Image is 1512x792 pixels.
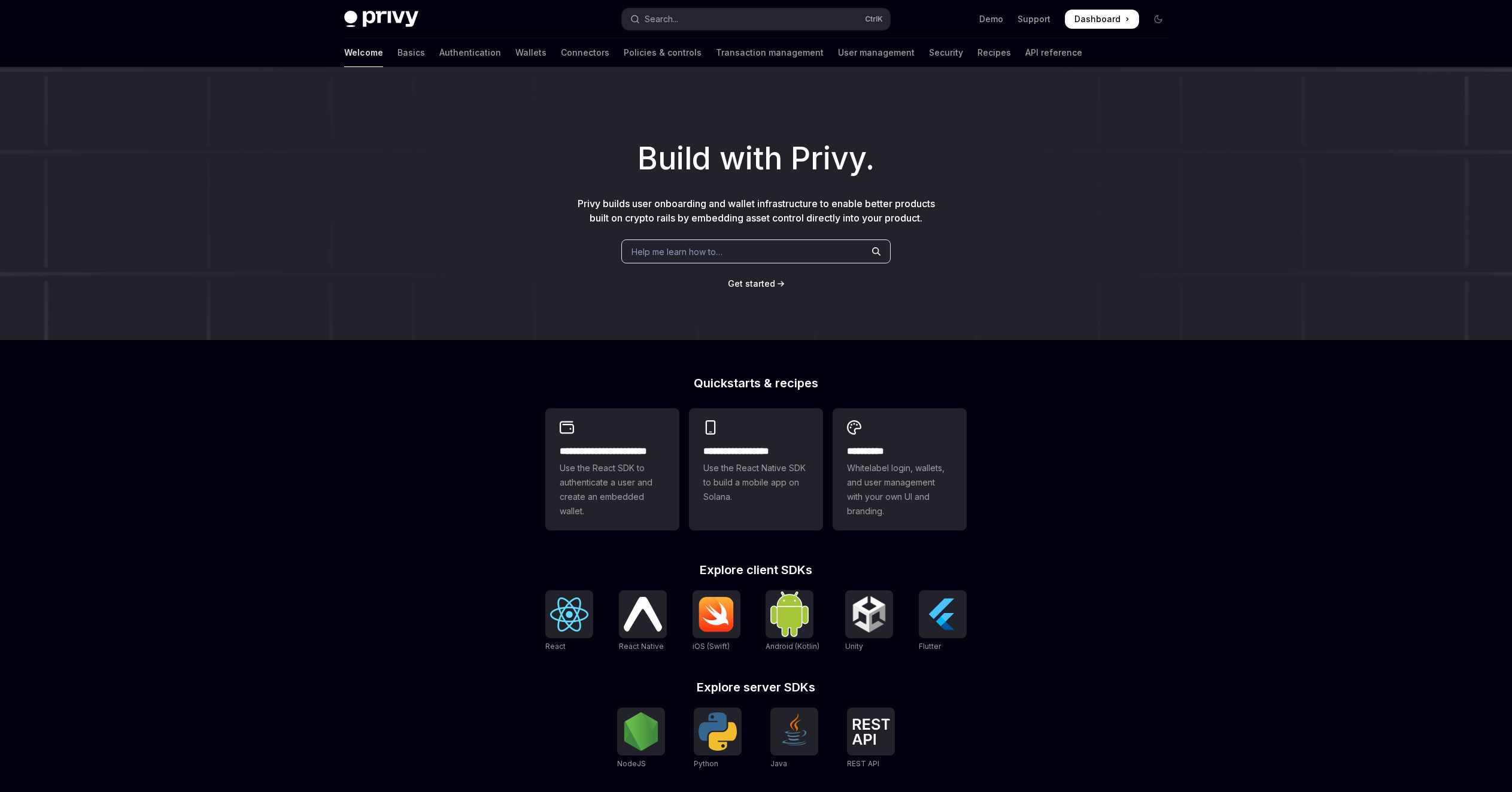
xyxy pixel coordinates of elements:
[770,759,787,768] span: Java
[697,596,736,632] img: iOS (Swift)
[919,642,941,651] span: Flutter
[919,590,967,653] a: FlutterFlutter
[770,591,809,636] img: Android (Kotlin)
[1018,13,1050,25] a: Support
[617,708,665,770] a: NodeJSNodeJS
[617,759,646,768] span: NodeJS
[845,590,893,653] a: UnityUnity
[847,461,952,518] span: Whitelabel login, wallets, and user management with your own UI and branding.
[439,38,501,67] a: Authentication
[693,590,740,653] a: iOS (Swift)iOS (Swift)
[1149,10,1168,29] button: Toggle dark mode
[847,708,895,770] a: REST APIREST API
[624,597,662,631] img: React Native
[545,377,967,389] h2: Quickstarts & recipes
[929,38,963,67] a: Security
[645,12,678,26] div: Search...
[1025,38,1082,67] a: API reference
[847,759,879,768] span: REST API
[766,642,819,651] span: Android (Kotlin)
[703,461,809,504] span: Use the React Native SDK to build a mobile app on Solana.
[775,712,813,751] img: Java
[624,38,702,67] a: Policies & controls
[550,597,588,632] img: React
[770,708,818,770] a: JavaJava
[689,408,823,530] a: **** **** **** ***Use the React Native SDK to build a mobile app on Solana.
[977,38,1011,67] a: Recipes
[560,461,665,518] span: Use the React SDK to authenticate a user and create an embedded wallet.
[865,14,883,24] span: Ctrl K
[852,718,890,745] img: REST API
[694,708,742,770] a: PythonPython
[344,38,383,67] a: Welcome
[833,408,967,530] a: **** *****Whitelabel login, wallets, and user management with your own UI and branding.
[728,278,775,290] a: Get started
[545,590,593,653] a: ReactReact
[693,642,730,651] span: iOS (Swift)
[19,135,1493,182] h1: Build with Privy.
[1065,10,1139,29] a: Dashboard
[619,590,667,653] a: React NativeReact Native
[699,712,737,751] img: Python
[622,712,660,751] img: NodeJS
[631,245,722,258] span: Help me learn how to…
[397,38,425,67] a: Basics
[578,198,935,224] span: Privy builds user onboarding and wallet infrastructure to enable better products built on crypto ...
[545,642,566,651] span: React
[561,38,609,67] a: Connectors
[766,590,819,653] a: Android (Kotlin)Android (Kotlin)
[924,595,962,633] img: Flutter
[850,595,888,633] img: Unity
[545,564,967,576] h2: Explore client SDKs
[979,13,1003,25] a: Demo
[728,278,775,289] span: Get started
[619,642,664,651] span: React Native
[838,38,915,67] a: User management
[622,8,890,30] button: Open search
[344,11,418,28] img: dark logo
[1074,13,1121,25] span: Dashboard
[545,681,967,693] h2: Explore server SDKs
[845,642,863,651] span: Unity
[515,38,546,67] a: Wallets
[694,759,718,768] span: Python
[716,38,824,67] a: Transaction management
